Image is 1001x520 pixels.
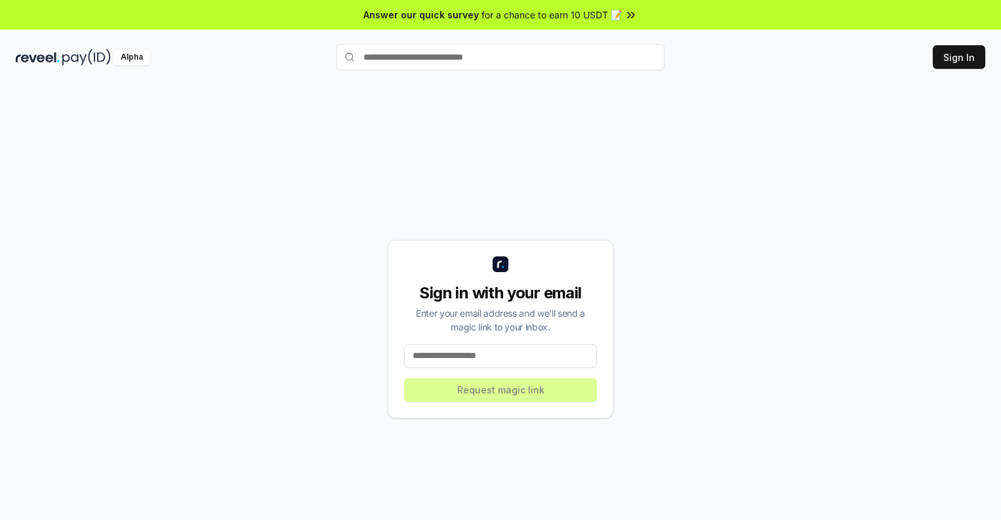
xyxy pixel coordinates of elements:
[493,256,508,272] img: logo_small
[404,283,597,304] div: Sign in with your email
[113,49,150,66] div: Alpha
[16,49,60,66] img: reveel_dark
[404,306,597,334] div: Enter your email address and we’ll send a magic link to your inbox.
[363,8,479,22] span: Answer our quick survey
[481,8,622,22] span: for a chance to earn 10 USDT 📝
[62,49,111,66] img: pay_id
[933,45,985,69] button: Sign In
